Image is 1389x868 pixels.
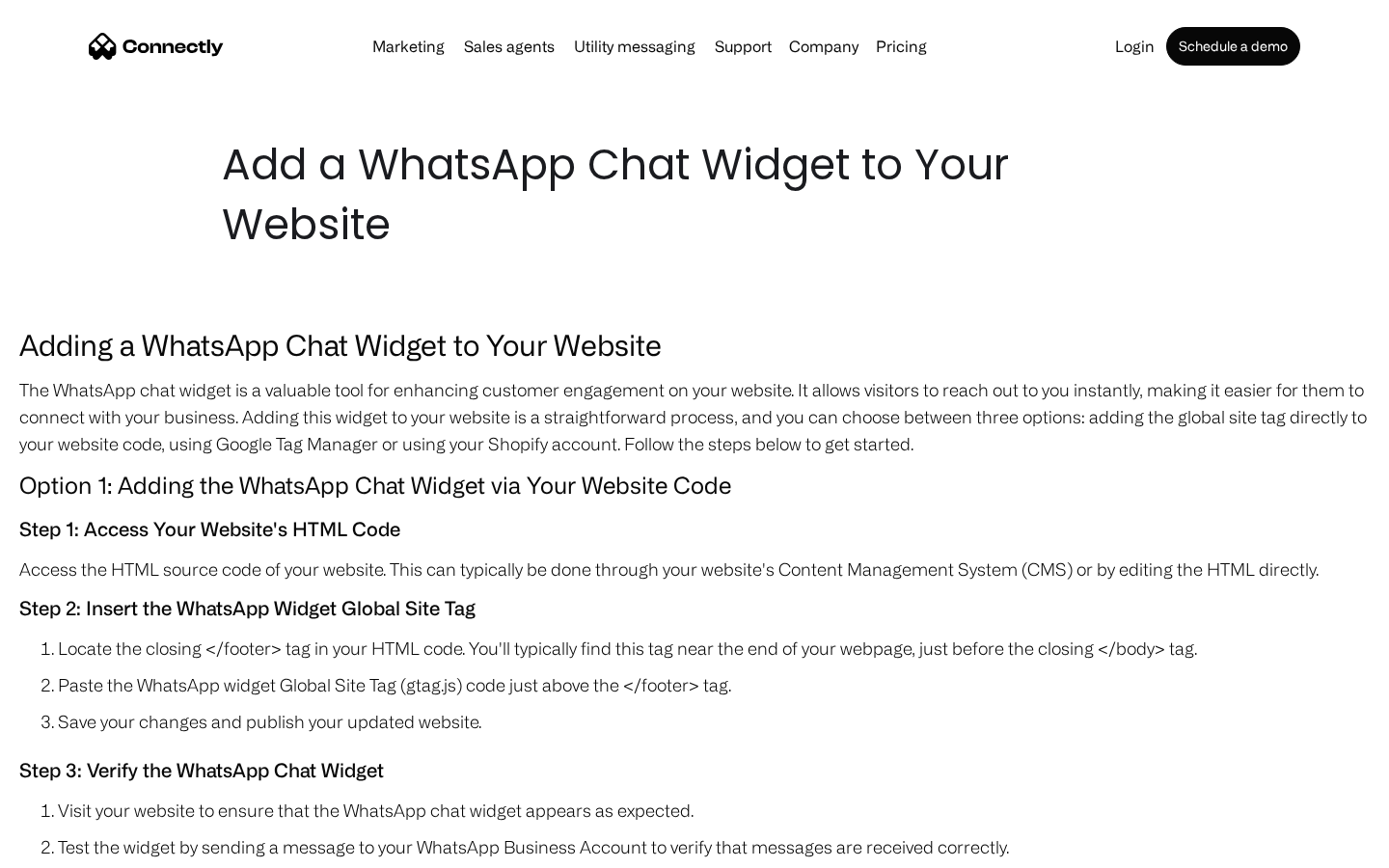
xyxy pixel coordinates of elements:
[58,635,1370,662] li: Locate the closing </footer> tag in your HTML code. You'll typically find this tag near the end o...
[39,834,116,861] ul: Language list
[1166,27,1300,66] a: Schedule a demo
[456,39,562,54] a: Sales agents
[58,671,1370,698] li: Paste the WhatsApp widget Global Site Tag (gtag.js) code just above the </footer> tag.
[19,834,116,861] aside: Language selected: English
[58,797,1370,824] li: Visit your website to ensure that the WhatsApp chat widget appears as expected.
[222,135,1167,255] h1: Add a WhatsApp Chat Widget to Your Website
[19,467,1370,503] h4: Option 1: Adding the WhatsApp Chat Widget via Your Website Code
[19,513,1370,546] h5: Step 1: Access Your Website's HTML Code
[19,322,1370,366] h3: Adding a WhatsApp Chat Widget to Your Website
[19,592,1370,625] h5: Step 2: Insert the WhatsApp Widget Global Site Tag
[19,556,1370,583] p: Access the HTML source code of your website. This can typically be done through your website's Co...
[19,754,1370,787] h5: Step 3: Verify the WhatsApp Chat Widget
[58,708,1370,735] li: Save your changes and publish your updated website.
[789,33,858,60] div: Company
[19,376,1370,457] p: The WhatsApp chat widget is a valuable tool for enhancing customer engagement on your website. It...
[868,39,935,54] a: Pricing
[365,39,452,54] a: Marketing
[566,39,703,54] a: Utility messaging
[707,39,779,54] a: Support
[58,833,1370,860] li: Test the widget by sending a message to your WhatsApp Business Account to verify that messages ar...
[1107,39,1162,54] a: Login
